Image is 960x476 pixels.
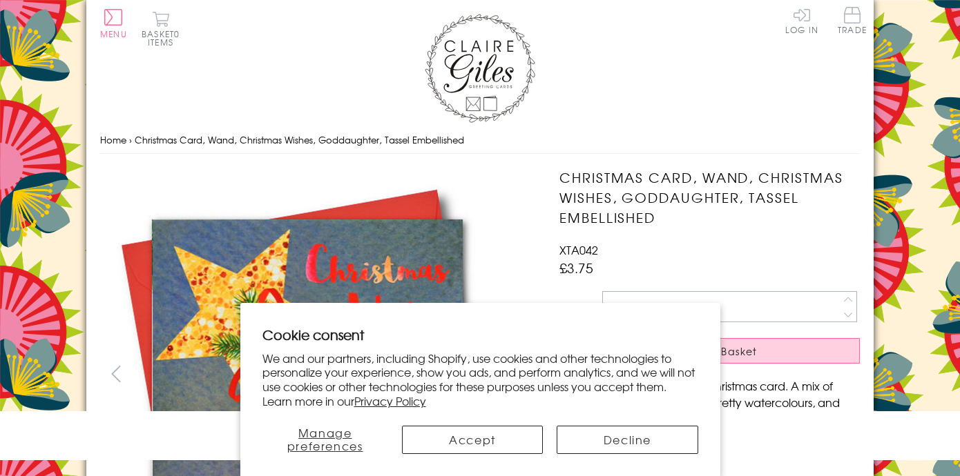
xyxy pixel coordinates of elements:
h2: Cookie consent [262,325,698,344]
span: Trade [838,7,867,34]
button: Accept [402,426,543,454]
span: Manage preferences [287,424,363,454]
span: 0 items [148,28,180,48]
button: Basket0 items [142,11,180,46]
a: Log In [785,7,818,34]
span: Menu [100,28,127,40]
span: Christmas Card, Wand, Christmas Wishes, Goddaughter, Tassel Embellished [135,133,464,146]
span: › [129,133,132,146]
h1: Christmas Card, Wand, Christmas Wishes, Goddaughter, Tassel Embellished [559,168,860,227]
button: prev [100,358,131,389]
nav: breadcrumbs [100,126,860,155]
a: Home [100,133,126,146]
button: Menu [100,9,127,38]
span: £3.75 [559,258,593,277]
button: Decline [557,426,698,454]
label: Quantity [559,301,593,313]
a: Trade [838,7,867,37]
button: Manage preferences [262,426,388,454]
a: Privacy Policy [354,393,426,409]
span: XTA042 [559,241,598,258]
img: Claire Giles Greetings Cards [425,14,535,123]
p: We and our partners, including Shopify, use cookies and other technologies to personalize your ex... [262,351,698,408]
